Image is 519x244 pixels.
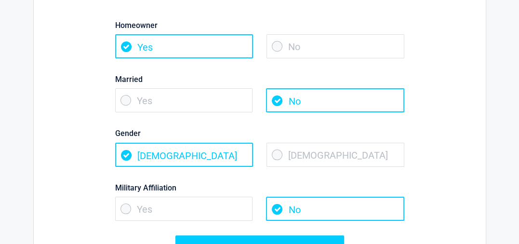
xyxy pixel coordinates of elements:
[266,197,404,221] span: No
[266,34,404,58] span: No
[115,19,404,32] label: Homeowner
[266,88,404,112] span: No
[115,88,253,112] span: Yes
[115,73,404,86] label: Married
[115,143,253,167] span: [DEMOGRAPHIC_DATA]
[115,127,404,140] label: Gender
[115,34,253,58] span: Yes
[115,181,404,194] label: Military Affiliation
[266,143,404,167] span: [DEMOGRAPHIC_DATA]
[115,197,253,221] span: Yes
